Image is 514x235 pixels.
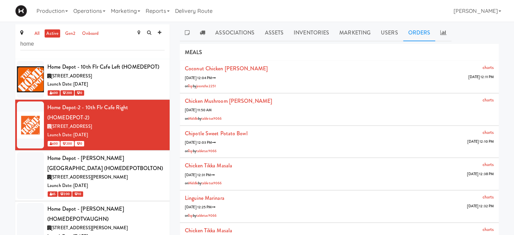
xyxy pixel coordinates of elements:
a: tabletus9066 [201,116,222,121]
a: gen2 [64,29,77,38]
span: on by [185,116,222,121]
a: Coconut Chicken [PERSON_NAME] [185,65,268,72]
li: Home Depot - [PERSON_NAME][GEOGRAPHIC_DATA] (HOMEDEPOTBOLTON)[STREET_ADDRESS][PERSON_NAME]Launch ... [15,150,170,201]
span: 200 [58,191,71,197]
span: [DATE] 12:25 PM [185,205,216,210]
span: [DATE] 12:38 PM [467,171,494,178]
div: Launch Date: [DATE] [47,131,165,139]
a: active [45,29,60,38]
span: [STREET_ADDRESS][PERSON_NAME] [51,174,128,180]
a: Chicken Tikka Masala [185,162,232,169]
a: all [33,29,41,38]
a: charts [482,129,494,136]
li: Home Depot - 10th Flr Cafe Left (HOMEDEPOT)[STREET_ADDRESS]Launch Date: [DATE] 600 200 0 [15,59,170,100]
span: 0 [75,90,84,96]
a: Inventories [289,24,334,41]
a: charts [482,194,494,200]
a: onboard [80,29,100,38]
span: [STREET_ADDRESS] [51,73,92,79]
span: [DATE] 12:11 PM [468,74,494,80]
a: Chicken Mushroom [PERSON_NAME] [185,97,272,105]
div: Launch Date: [DATE] [47,80,165,89]
a: jasonzha2251 [196,84,216,89]
span: [DATE] 12:32 PM [467,203,494,210]
a: Assets [260,24,289,41]
a: Chipotle Sweet Potato Bowl [185,130,248,137]
span: 200 [60,90,74,96]
span: on by [185,84,216,89]
a: Top [188,148,193,154]
li: Home Depot-2 - 10th Flr Cafe Right (HOMEDEPOT-2)[STREET_ADDRESS]Launch Date: [DATE] 600 200 0 [15,100,170,150]
span: [STREET_ADDRESS][PERSON_NAME] [51,225,128,231]
div: Home Depot - [PERSON_NAME] (HOMEDEPOTVAUGHN) [47,204,165,224]
a: Associations [210,24,260,41]
a: charts [482,161,494,168]
span: 200 [60,141,74,146]
a: Orders [403,24,436,41]
span: on by [185,213,217,218]
a: tabletus9066 [196,148,217,154]
span: [DATE] 11:50 AM [185,108,212,113]
a: Middle [188,181,198,186]
a: Chicken Tikka Masala [185,227,232,234]
img: Micromart [15,5,27,17]
a: Top [188,84,193,89]
a: charts [482,64,494,71]
span: [STREET_ADDRESS] [51,123,92,130]
span: [DATE] 12:04 PM [185,75,216,80]
a: charts [482,226,494,233]
a: Middle [188,116,198,121]
div: Home Depot - [PERSON_NAME][GEOGRAPHIC_DATA] (HOMEDEPOTBOLTON) [47,153,165,173]
span: on by [185,148,217,154]
a: Marketing [334,24,376,41]
a: tabletus9066 [201,181,222,186]
a: charts [482,97,494,103]
span: on by [185,181,222,186]
div: Launch Date: [DATE] [47,182,165,190]
span: [DATE] 12:03 PM [185,140,216,145]
div: Home Depot-2 - 10th Flr Cafe Right (HOMEDEPOT-2) [47,102,165,122]
span: 600 [48,141,60,146]
a: tabletus9066 [196,213,217,218]
span: 65 [48,191,57,197]
input: Search site [20,38,165,50]
span: [DATE] 12:10 PM [467,138,494,145]
span: [DATE] 12:31 PM [185,172,215,178]
a: Users [376,24,403,41]
span: 600 [48,90,60,96]
span: 0 [75,141,84,146]
a: Linguine Marinara [185,194,224,202]
a: Top [188,213,193,218]
span: MEALS [185,48,202,56]
span: 10 [72,191,83,197]
div: Home Depot - 10th Flr Cafe Left (HOMEDEPOT) [47,62,165,72]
